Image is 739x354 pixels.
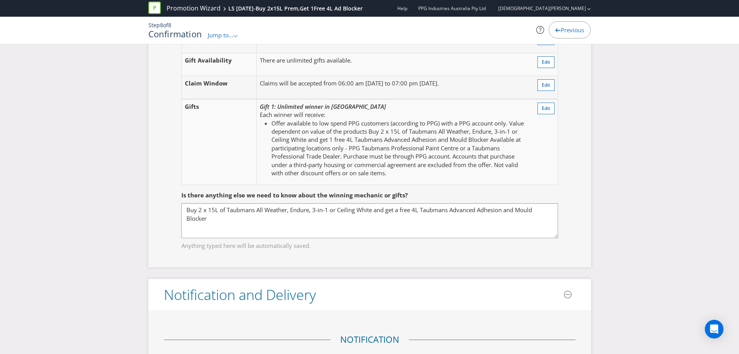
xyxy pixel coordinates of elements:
[537,79,555,91] button: Edit
[490,5,586,12] a: [DEMOGRAPHIC_DATA][PERSON_NAME]
[537,103,555,114] button: Edit
[160,21,163,29] span: 8
[542,105,550,112] span: Edit
[148,21,160,29] span: Step
[168,21,171,29] span: 8
[167,4,221,13] a: Promotion Wizard
[181,239,558,250] span: Anything typed here will be automatically saved.
[148,29,202,38] h1: Confirmation
[260,111,325,119] span: Each winner will receive:
[181,203,558,238] textarea: Buy 2 x 15L of Taubmans All Weather, Endure, 3-in-1 or Ceiling White and get a free 4L Taubmans A...
[542,59,550,65] span: Edit
[542,82,550,88] span: Edit
[228,5,363,12] div: LS [DATE]-Buy 2x15L Prem,Get 1Free 4L Ad Blocker
[260,103,386,110] em: Gift 1: Unlimited winner in [GEOGRAPHIC_DATA]
[271,119,526,178] li: Offer available to low spend PPG customers (according to PPG) with a PPG account only. Value depe...
[164,287,316,303] h3: Notification and Delivery
[181,191,408,199] span: Is there anything else we need to know about the winning mechanic or gifts?
[397,5,407,12] a: Help
[185,103,196,110] span: Gift
[163,21,168,29] span: of
[181,53,257,76] td: Gift Availability
[537,56,555,68] button: Edit
[208,31,233,39] span: Jump to...
[257,76,530,99] td: Claims will be accepted from 06:00 am [DATE] to 07:00 pm [DATE].
[330,333,409,346] legend: Notification
[418,5,486,12] span: PPG Industries Australia Pty Ltd
[196,103,199,110] span: s
[561,26,584,34] span: Previous
[705,320,723,338] div: Open Intercom Messenger
[181,76,257,99] td: Claim Window
[257,53,530,76] td: There are unlimited gifts available.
